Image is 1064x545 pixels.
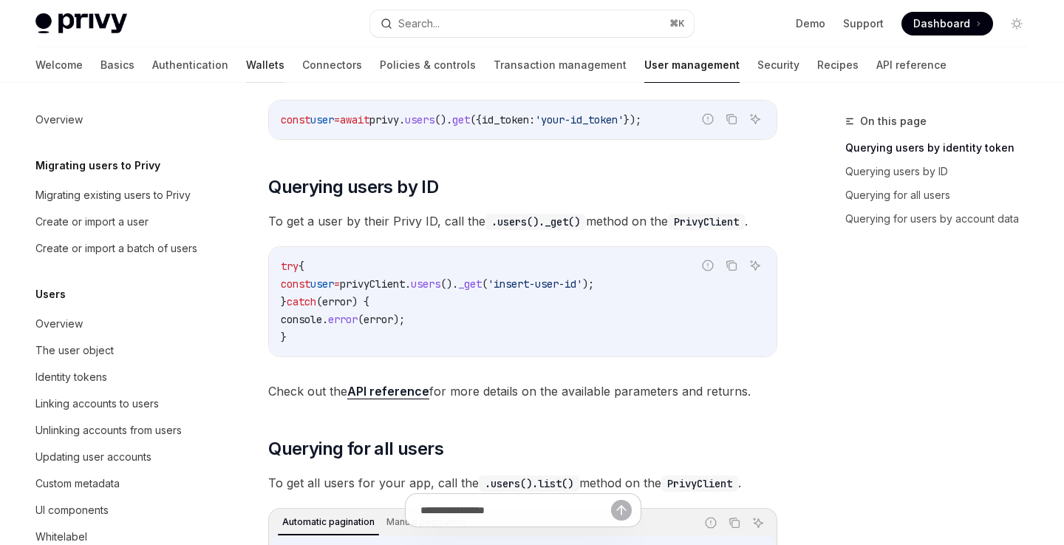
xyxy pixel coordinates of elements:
[535,113,624,126] span: 'your-id_token'
[299,260,304,273] span: {
[698,109,717,129] button: Report incorrect code
[380,47,476,83] a: Policies & controls
[24,182,213,209] a: Migrating existing users to Privy
[452,113,470,126] span: get
[434,113,452,126] span: ().
[485,214,586,230] code: .users()._get()
[24,311,213,337] a: Overview
[35,13,127,34] img: light logo
[246,47,284,83] a: Wallets
[35,395,159,413] div: Linking accounts to users
[100,47,134,83] a: Basics
[152,47,228,83] a: Authentication
[24,470,213,497] a: Custom metadata
[901,12,993,35] a: Dashboard
[845,136,1040,160] a: Querying users by identity token
[479,475,579,492] code: .users().list()
[35,501,109,519] div: UI components
[281,277,310,291] span: const
[1005,12,1029,35] button: Toggle dark mode
[358,313,364,326] span: (
[860,112,927,130] span: On this page
[411,277,440,291] span: users
[352,295,369,308] span: ) {
[334,113,340,126] span: =
[845,207,1040,231] a: Querying for users by account data
[913,16,970,31] span: Dashboard
[35,422,182,439] div: Unlinking accounts from users
[488,277,582,291] span: 'insert-user-id'
[310,113,334,126] span: user
[369,113,399,126] span: privy
[35,368,107,386] div: Identity tokens
[24,417,213,444] a: Unlinking accounts from users
[843,16,884,31] a: Support
[322,313,328,326] span: .
[393,313,405,326] span: );
[624,113,641,126] span: });
[817,47,859,83] a: Recipes
[405,113,434,126] span: users
[347,384,429,399] a: API reference
[268,211,777,231] span: To get a user by their Privy ID, call the method on the .
[370,10,693,37] button: Search...⌘K
[340,113,369,126] span: await
[35,315,83,333] div: Overview
[845,183,1040,207] a: Querying for all users
[470,113,482,126] span: ({
[35,157,160,175] h5: Migrating users to Privy
[24,235,213,262] a: Create or import a batch of users
[611,500,632,521] button: Send message
[24,209,213,235] a: Create or import a user
[340,277,405,291] span: privyClient
[281,313,322,326] span: console
[24,337,213,364] a: The user object
[494,47,627,83] a: Transaction management
[35,47,83,83] a: Welcome
[35,240,197,257] div: Create or import a batch of users
[35,111,83,129] div: Overview
[405,277,411,291] span: .
[287,295,316,308] span: catch
[334,277,340,291] span: =
[268,473,777,493] span: To get all users for your app, call the method on the .
[876,47,947,83] a: API reference
[35,342,114,359] div: The user object
[746,256,765,275] button: Ask AI
[24,364,213,390] a: Identity tokens
[35,285,66,303] h5: Users
[722,109,741,129] button: Copy the contents from the code block
[440,277,458,291] span: ().
[796,16,825,31] a: Demo
[268,175,438,199] span: Querying users by ID
[24,444,213,470] a: Updating user accounts
[698,256,717,275] button: Report incorrect code
[482,277,488,291] span: (
[24,390,213,417] a: Linking accounts to users
[458,277,482,291] span: _get
[35,213,149,231] div: Create or import a user
[364,313,393,326] span: error
[281,295,287,308] span: }
[35,186,191,204] div: Migrating existing users to Privy
[24,497,213,524] a: UI components
[268,381,777,402] span: Check out the for more details on the available parameters and returns.
[302,47,362,83] a: Connectors
[668,214,745,230] code: PrivyClient
[310,277,334,291] span: user
[845,160,1040,183] a: Querying users by ID
[661,475,738,492] code: PrivyClient
[644,47,740,83] a: User management
[268,437,443,461] span: Querying for all users
[322,295,352,308] span: error
[281,260,299,273] span: try
[35,475,120,492] div: Custom metadata
[399,113,405,126] span: .
[35,448,151,466] div: Updating user accounts
[281,331,287,344] span: }
[669,18,685,30] span: ⌘ K
[24,106,213,133] a: Overview
[746,109,765,129] button: Ask AI
[316,295,322,308] span: (
[328,313,358,326] span: error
